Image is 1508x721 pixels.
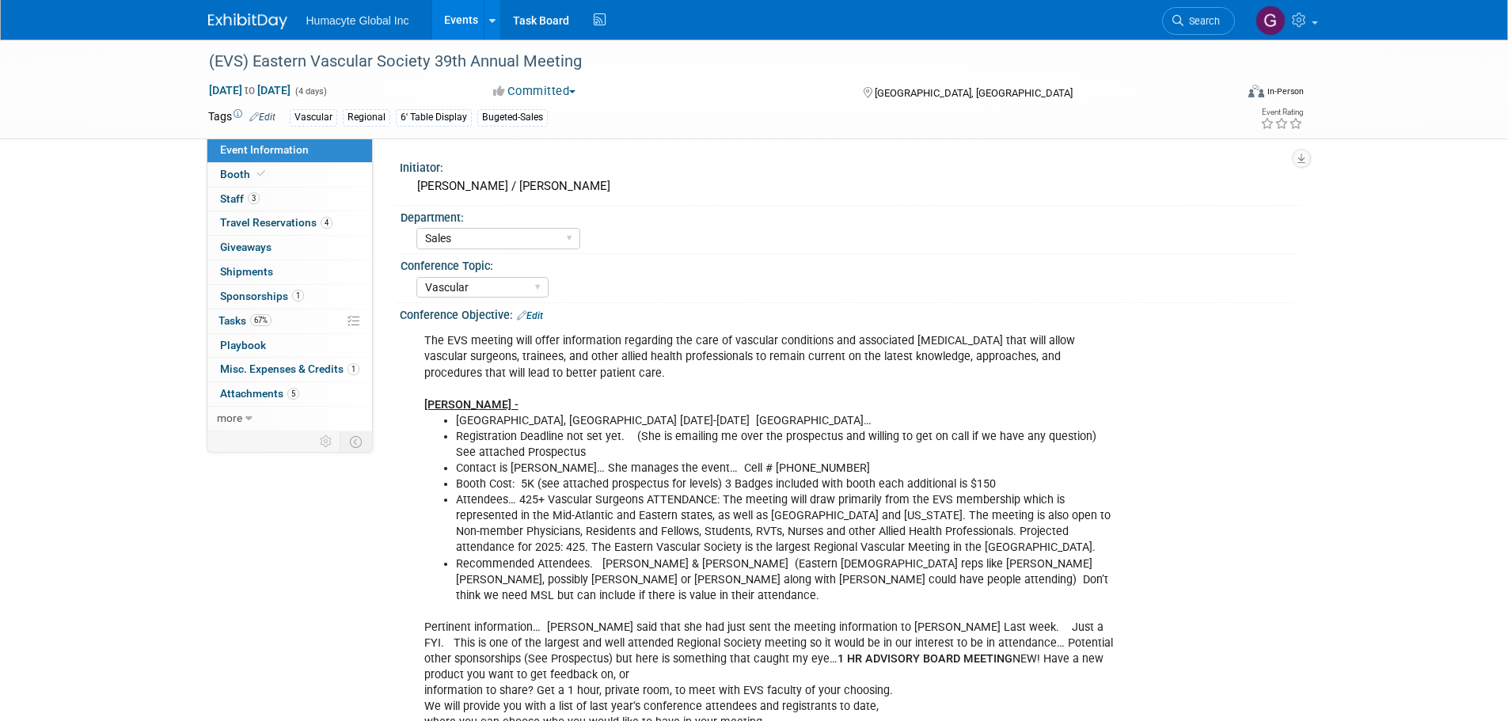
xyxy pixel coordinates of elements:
[292,290,304,302] span: 1
[220,143,309,156] span: Event Information
[220,216,332,229] span: Travel Reservations
[220,168,268,180] span: Booth
[401,254,1293,274] div: Conference Topic:
[220,362,359,375] span: Misc. Expenses & Credits
[207,139,372,162] a: Event Information
[1248,85,1264,97] img: Format-Inperson.png
[400,303,1301,324] div: Conference Objective:
[477,109,548,126] div: Bugeted-Sales
[306,14,409,27] span: Humacyte Global Inc
[207,163,372,187] a: Booth
[250,314,272,326] span: 67%
[456,492,1117,556] li: Attendees… 425+ Vascular Surgeons ATTENDANCE: The meeting will draw primarily from the EVS member...
[220,265,273,278] span: Shipments
[218,314,272,327] span: Tasks
[207,382,372,406] a: Attachments5
[294,86,327,97] span: (4 days)
[207,309,372,333] a: Tasks67%
[875,87,1073,99] span: [GEOGRAPHIC_DATA], [GEOGRAPHIC_DATA]
[424,398,518,412] b: [PERSON_NAME] -
[1267,85,1304,97] div: In-Person
[456,461,1117,476] li: Contact is [PERSON_NAME]… She manages the event… Cell # [PHONE_NUMBER]
[321,217,332,229] span: 4
[207,260,372,284] a: Shipments
[456,476,1117,492] li: Booth Cost: 5K (see attached prospectus for levels) 3 Badges included with booth each additional ...
[249,112,275,123] a: Edit
[257,169,265,178] i: Booth reservation complete
[287,388,299,400] span: 5
[488,83,582,100] button: Committed
[220,387,299,400] span: Attachments
[396,109,472,126] div: 6' Table Display
[207,334,372,358] a: Playbook
[838,652,1012,666] b: 1 HR ADVISORY BOARD MEETING
[208,13,287,29] img: ExhibitDay
[208,83,291,97] span: [DATE] [DATE]
[412,174,1289,199] div: [PERSON_NAME] / [PERSON_NAME]
[340,431,372,452] td: Toggle Event Tabs
[208,108,275,127] td: Tags
[207,188,372,211] a: Staff3
[207,236,372,260] a: Giveaways
[1260,108,1303,116] div: Event Rating
[242,84,257,97] span: to
[400,156,1301,176] div: Initiator:
[248,192,260,204] span: 3
[456,429,1117,461] li: Registration Deadline not set yet. (She is emailing me over the prospectus and willing to get on ...
[207,407,372,431] a: more
[343,109,390,126] div: Regional
[220,339,266,351] span: Playbook
[456,556,1117,604] li: Recommended Attendees. [PERSON_NAME] & [PERSON_NAME] (Eastern [DEMOGRAPHIC_DATA] reps like [PERSO...
[217,412,242,424] span: more
[220,290,304,302] span: Sponsorships
[290,109,337,126] div: Vascular
[1141,82,1305,106] div: Event Format
[220,192,260,205] span: Staff
[207,211,372,235] a: Travel Reservations4
[203,47,1211,76] div: (EVS) Eastern Vascular Society 39th Annual Meeting
[348,363,359,375] span: 1
[1255,6,1286,36] img: Gina Boraski
[456,413,1117,429] li: [GEOGRAPHIC_DATA], [GEOGRAPHIC_DATA] [DATE]-[DATE] [GEOGRAPHIC_DATA]…
[313,431,340,452] td: Personalize Event Tab Strip
[1162,7,1235,35] a: Search
[220,241,272,253] span: Giveaways
[517,310,543,321] a: Edit
[401,206,1293,226] div: Department:
[1183,15,1220,27] span: Search
[207,285,372,309] a: Sponsorships1
[207,358,372,381] a: Misc. Expenses & Credits1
